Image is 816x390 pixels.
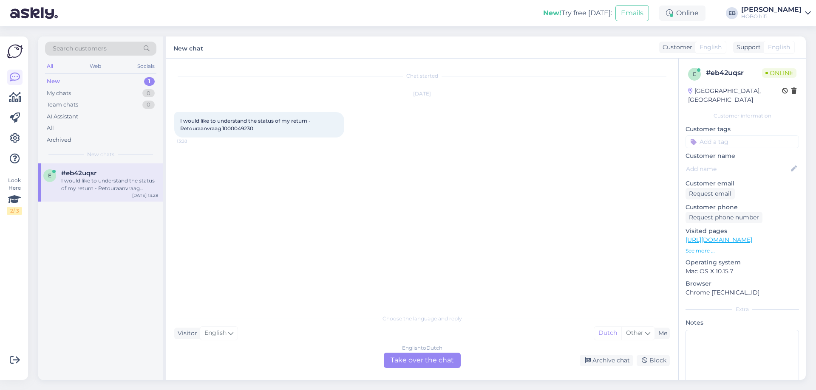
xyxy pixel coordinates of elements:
[659,6,705,21] div: Online
[543,8,612,18] div: Try free [DATE]:
[686,212,762,223] div: Request phone number
[686,227,799,236] p: Visited pages
[174,90,670,98] div: [DATE]
[655,329,667,338] div: Me
[726,7,738,19] div: EB
[762,68,796,78] span: Online
[741,6,802,13] div: [PERSON_NAME]
[686,247,799,255] p: See more ...
[626,329,643,337] span: Other
[180,118,312,132] span: I would like to understand the status of my return - Retouraanvraag 1000049230
[686,258,799,267] p: Operating system
[733,43,761,52] div: Support
[686,112,799,120] div: Customer information
[132,192,158,199] div: [DATE] 13:28
[543,9,561,17] b: New!
[686,236,752,244] a: [URL][DOMAIN_NAME]
[7,43,23,59] img: Askly Logo
[700,43,722,52] span: English
[686,152,799,160] p: Customer name
[686,203,799,212] p: Customer phone
[686,179,799,188] p: Customer email
[204,328,227,338] span: English
[142,101,155,109] div: 0
[686,288,799,297] p: Chrome [TECHNICAL_ID]
[174,72,670,80] div: Chat started
[177,138,209,144] span: 13:28
[7,207,22,215] div: 2 / 3
[402,344,442,352] div: English to Dutch
[174,329,197,338] div: Visitor
[7,177,22,215] div: Look Here
[47,124,54,132] div: All
[47,101,78,109] div: Team chats
[173,42,203,53] label: New chat
[637,355,670,366] div: Block
[47,77,60,86] div: New
[136,61,156,72] div: Socials
[686,164,789,174] input: Add name
[61,169,96,177] span: #eb42uqsr
[688,87,782,104] div: [GEOGRAPHIC_DATA], [GEOGRAPHIC_DATA]
[144,77,155,86] div: 1
[87,151,114,158] span: New chats
[686,279,799,288] p: Browser
[741,13,802,20] div: HOBO hifi
[659,43,692,52] div: Customer
[686,188,735,199] div: Request email
[88,61,103,72] div: Web
[693,71,696,77] span: e
[686,267,799,276] p: Mac OS X 10.15.7
[686,318,799,327] p: Notes
[174,315,670,323] div: Choose the language and reply
[706,68,762,78] div: # eb42uqsr
[384,353,461,368] div: Take over the chat
[53,44,107,53] span: Search customers
[686,135,799,148] input: Add a tag
[686,125,799,134] p: Customer tags
[580,355,633,366] div: Archive chat
[47,112,78,121] div: AI Assistant
[48,172,51,179] span: e
[45,61,55,72] div: All
[768,43,790,52] span: English
[61,177,158,192] div: I would like to understand the status of my return - Retouraanvraag 1000049230
[686,306,799,313] div: Extra
[741,6,811,20] a: [PERSON_NAME]HOBO hifi
[594,327,621,339] div: Dutch
[142,89,155,98] div: 0
[47,136,71,144] div: Archived
[615,5,649,21] button: Emails
[47,89,71,98] div: My chats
